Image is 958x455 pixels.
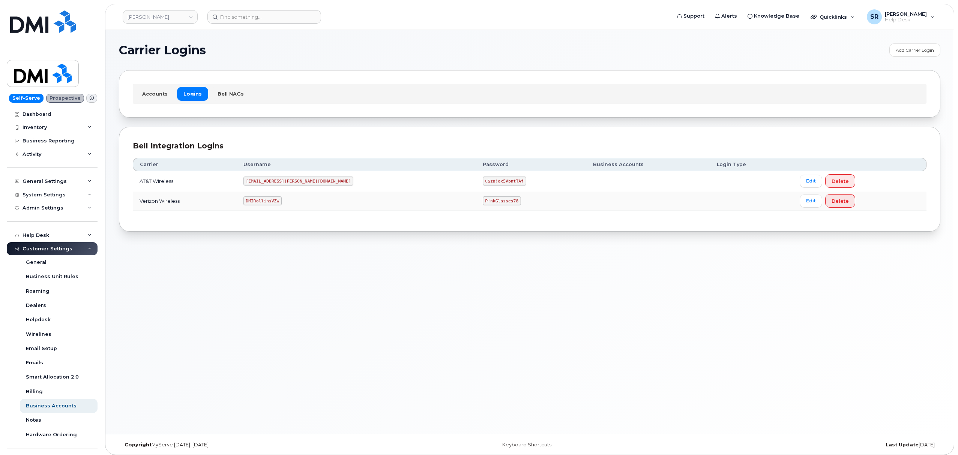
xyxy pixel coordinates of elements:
code: [EMAIL_ADDRESS][PERSON_NAME][DOMAIN_NAME] [243,177,354,186]
button: Delete [825,174,855,188]
a: Edit [800,175,822,188]
span: Delete [832,178,849,185]
td: AT&T Wireless [133,171,237,191]
th: Password [476,158,586,171]
div: [DATE] [667,442,940,448]
td: Verizon Wireless [133,191,237,211]
th: Login Type [710,158,793,171]
code: DMIRollinsVZW [243,196,282,205]
th: Carrier [133,158,237,171]
a: Edit [800,195,822,208]
th: Username [237,158,476,171]
strong: Last Update [886,442,919,448]
div: MyServe [DATE]–[DATE] [119,442,393,448]
span: Carrier Logins [119,45,206,56]
div: Bell Integration Logins [133,141,926,151]
a: Add Carrier Login [889,43,940,57]
span: Delete [832,198,849,205]
button: Delete [825,194,855,208]
a: Accounts [136,87,174,100]
strong: Copyright [125,442,152,448]
a: Keyboard Shortcuts [502,442,551,448]
a: Logins [177,87,208,100]
code: u$za!gx5VbntTAf [483,177,526,186]
a: Bell NAGs [211,87,250,100]
th: Business Accounts [586,158,710,171]
code: P!nkGlasses78 [483,196,521,205]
